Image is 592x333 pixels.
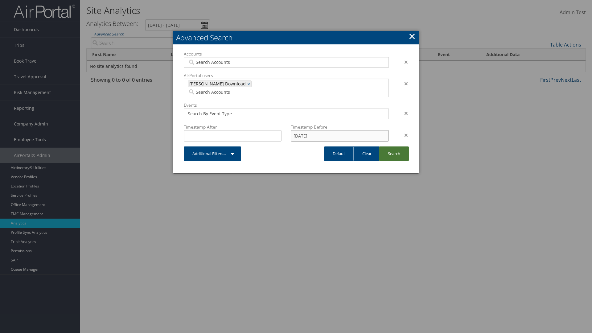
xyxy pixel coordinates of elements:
a: Additional Filters... [184,146,241,161]
a: Search [379,146,409,161]
a: × [247,81,251,87]
label: AirPortal users [184,72,389,79]
a: Clear [353,146,380,161]
span: [PERSON_NAME] Download [188,81,246,87]
a: Default [324,146,355,161]
a: Close [409,30,416,42]
div: × [393,131,413,139]
input: Search Accounts [188,89,339,95]
div: × [393,58,413,66]
input: Search By Event Type [188,111,384,117]
label: Timestamp After [184,124,282,130]
input: Search Accounts [188,59,384,65]
label: Timestamp Before [291,124,388,130]
label: Accounts [184,51,389,57]
div: × [393,80,413,87]
h2: Advanced Search [173,31,419,44]
label: Events [184,102,389,108]
div: × [393,109,413,117]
